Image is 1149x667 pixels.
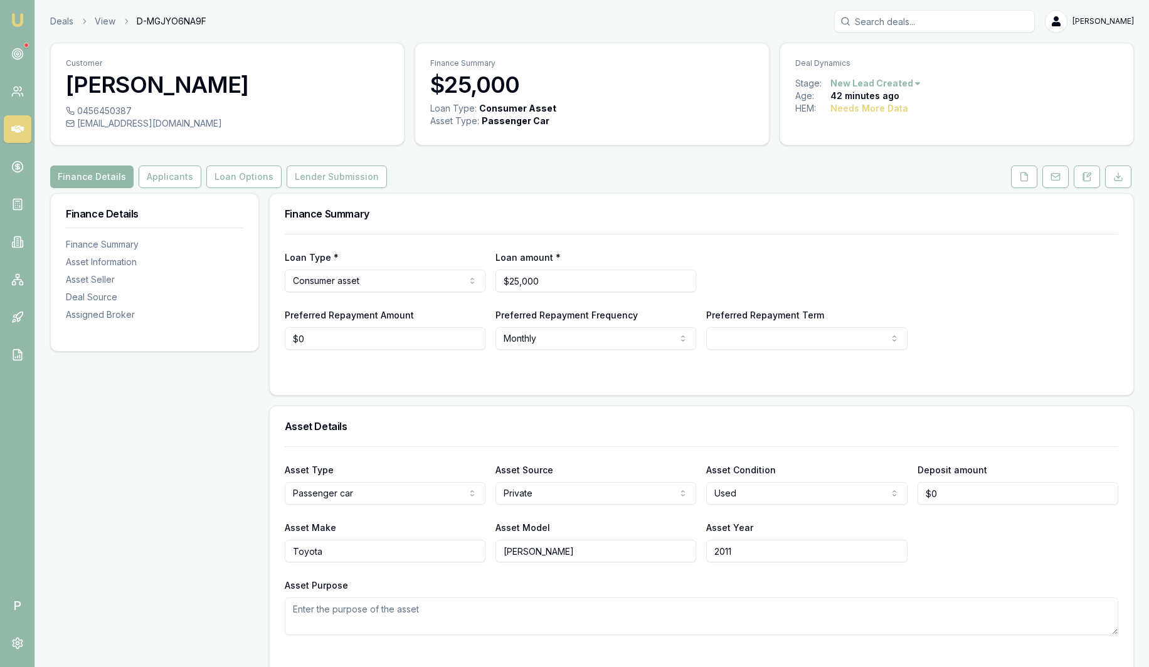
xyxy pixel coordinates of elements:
button: Lender Submission [287,165,387,188]
div: HEM: [795,102,830,115]
p: Deal Dynamics [795,58,1118,68]
h3: Finance Details [66,209,243,219]
div: 42 minutes ago [830,90,899,102]
input: $ [918,482,1118,505]
label: Asset Purpose [285,580,348,591]
label: Asset Year [706,522,753,533]
div: Asset Type : [430,115,479,127]
a: Finance Details [50,165,136,188]
input: $ [285,327,485,350]
a: Applicants [136,165,204,188]
label: Loan Type * [285,252,339,263]
a: Deals [50,15,73,28]
h3: $25,000 [430,72,753,97]
a: View [95,15,115,28]
label: Preferred Repayment Term [706,310,824,320]
a: Lender Submission [284,165,389,188]
label: Asset Model [495,522,550,533]
div: Loan Type: [430,102,477,115]
div: 0456450387 [66,105,389,117]
div: Asset Seller [66,273,243,286]
div: Asset Information [66,256,243,268]
span: P [4,592,31,619]
label: Asset Type [285,465,334,475]
label: Deposit amount [918,465,987,475]
label: Asset Condition [706,465,776,475]
h3: [PERSON_NAME] [66,72,389,97]
div: [EMAIL_ADDRESS][DOMAIN_NAME] [66,117,389,130]
div: Consumer Asset [479,102,556,115]
p: Finance Summary [430,58,753,68]
span: D-MGJYO6NA9F [137,15,206,28]
span: [PERSON_NAME] [1072,16,1134,26]
label: Asset Make [285,522,336,533]
p: Customer [66,58,389,68]
div: Age: [795,90,830,102]
div: Deal Source [66,291,243,303]
div: Assigned Broker [66,308,243,321]
div: Passenger Car [482,115,549,127]
div: Finance Summary [66,238,243,251]
input: Search deals [834,10,1035,33]
label: Asset Source [495,465,553,475]
div: Stage: [795,77,830,90]
a: Loan Options [204,165,284,188]
button: Loan Options [206,165,282,188]
img: emu-icon-u.png [10,13,25,28]
label: Loan amount * [495,252,561,263]
label: Preferred Repayment Amount [285,310,414,320]
button: Applicants [139,165,201,188]
button: Finance Details [50,165,134,188]
h3: Finance Summary [285,209,1118,219]
nav: breadcrumb [50,15,206,28]
input: $ [495,270,696,292]
button: New Lead Created [830,77,922,90]
label: Preferred Repayment Frequency [495,310,638,320]
div: Needs More Data [830,102,908,115]
h3: Asset Details [285,421,1118,431]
